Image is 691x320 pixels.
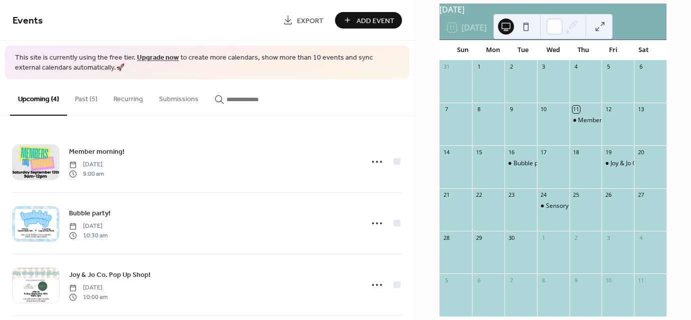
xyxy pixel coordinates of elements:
[546,202,595,210] div: Sensory morning!
[540,106,547,113] div: 10
[537,202,569,210] div: Sensory morning!
[572,106,580,113] div: 11
[105,79,151,115] button: Recurring
[69,146,124,157] a: Member morning!
[572,148,580,156] div: 18
[637,191,644,199] div: 27
[513,159,550,168] div: Bubble party!
[475,148,482,156] div: 15
[356,16,394,26] span: Add Event
[442,276,450,284] div: 5
[540,63,547,71] div: 3
[475,191,482,199] div: 22
[604,191,612,199] div: 26
[568,40,598,60] div: Thu
[637,106,644,113] div: 13
[477,40,507,60] div: Mon
[637,63,644,71] div: 6
[507,234,515,241] div: 30
[540,276,547,284] div: 8
[604,276,612,284] div: 10
[604,148,612,156] div: 19
[601,159,634,168] div: Joy & Jo Co. Pop Up Shop!
[439,4,666,16] div: [DATE]
[507,63,515,71] div: 2
[69,222,107,231] span: [DATE]
[69,160,104,169] span: [DATE]
[569,116,602,125] div: Member morning!
[10,79,67,116] button: Upcoming (4)
[442,191,450,199] div: 21
[508,40,538,60] div: Tue
[540,191,547,199] div: 24
[572,63,580,71] div: 4
[69,269,150,280] a: Joy & Jo Co. Pop Up Shop!
[507,191,515,199] div: 23
[442,234,450,241] div: 28
[67,79,105,115] button: Past (5)
[275,12,331,29] a: Export
[69,208,110,219] span: Bubble party!
[15,53,399,73] span: This site is currently using the free tier. to create more calendars, show more than 10 events an...
[442,148,450,156] div: 14
[540,234,547,241] div: 1
[540,148,547,156] div: 17
[69,283,107,292] span: [DATE]
[604,63,612,71] div: 5
[69,231,107,240] span: 10:30 am
[297,16,323,26] span: Export
[604,234,612,241] div: 3
[12,11,43,31] span: Events
[628,40,658,60] div: Sat
[151,79,206,115] button: Submissions
[637,148,644,156] div: 20
[598,40,628,60] div: Fri
[69,169,104,178] span: 9:00 am
[637,234,644,241] div: 4
[578,116,628,125] div: Member morning!
[572,234,580,241] div: 2
[507,106,515,113] div: 9
[507,276,515,284] div: 7
[507,148,515,156] div: 16
[475,106,482,113] div: 8
[572,276,580,284] div: 9
[69,147,124,157] span: Member morning!
[137,51,179,65] a: Upgrade now
[637,276,644,284] div: 11
[69,292,107,301] span: 10:00 am
[538,40,568,60] div: Wed
[447,40,477,60] div: Sun
[504,159,537,168] div: Bubble party!
[69,207,110,219] a: Bubble party!
[442,63,450,71] div: 31
[572,191,580,199] div: 25
[610,159,680,168] div: Joy & Jo Co. Pop Up Shop!
[475,276,482,284] div: 6
[69,270,150,280] span: Joy & Jo Co. Pop Up Shop!
[475,234,482,241] div: 29
[475,63,482,71] div: 1
[442,106,450,113] div: 7
[335,12,402,29] button: Add Event
[604,106,612,113] div: 12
